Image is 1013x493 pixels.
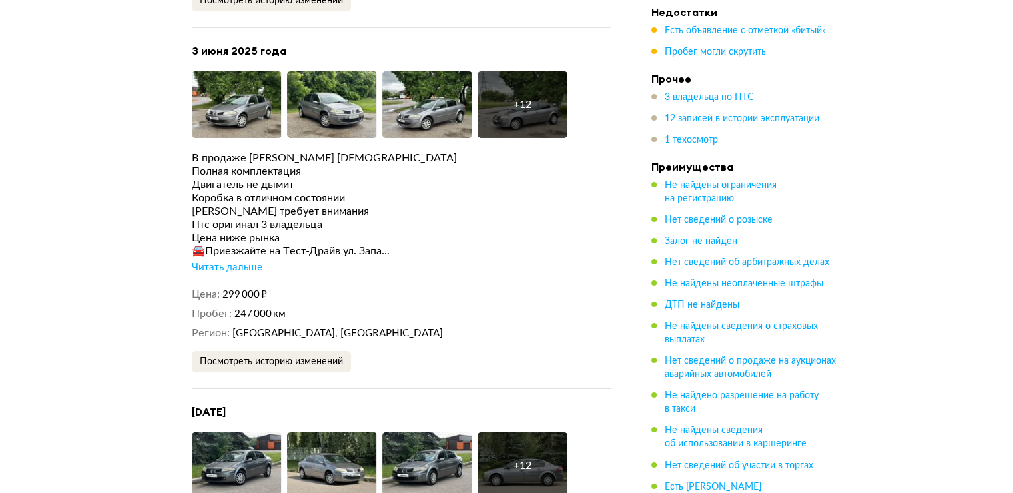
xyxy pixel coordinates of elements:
div: Коробка в отличном состоянии [192,191,611,205]
dt: Регион [192,326,230,340]
h4: [DATE] [192,405,611,419]
span: Пробег могли скрутить [665,47,766,57]
span: 3 владельца по ПТС [665,93,754,102]
div: Двигатель не дымит [192,178,611,191]
span: ДТП не найдены [665,300,739,310]
span: Нет сведений о продаже на аукционах аварийных автомобилей [665,356,836,379]
div: + 12 [513,98,531,111]
div: Полная комплектация [192,165,611,178]
span: Залог не найден [665,237,737,246]
div: Читать дальше [192,261,262,274]
dt: Пробег [192,307,232,321]
h4: Преимущества [651,160,838,173]
span: Есть объявление с отметкой «битый» [665,26,826,35]
span: 1 техосмотр [665,135,718,145]
span: [GEOGRAPHIC_DATA], [GEOGRAPHIC_DATA] [232,328,443,338]
span: Есть [PERSON_NAME] [665,482,761,491]
div: В продаже [PERSON_NAME] [DEMOGRAPHIC_DATA] [192,151,611,165]
dt: Цена [192,288,220,302]
img: Car Photo [382,71,472,138]
span: 299 000 ₽ [222,290,267,300]
span: Нет сведений об участии в торгах [665,460,813,470]
div: + 12 [513,459,531,472]
img: Car Photo [192,71,282,138]
h4: 3 июня 2025 года [192,44,611,58]
span: Нет сведений об арбитражных делах [665,258,829,267]
span: Нет сведений о розыске [665,215,773,225]
span: 247 000 км [234,309,286,319]
span: Не найдены сведения об использовании в каршеринге [665,426,807,448]
span: Не найдено разрешение на работу в такси [665,391,819,414]
h4: Недостатки [651,5,838,19]
div: 🚘Приезжайте на Тест-Драйв ул. Запа... [192,245,611,258]
div: Цена ниже рынка [192,231,611,245]
img: Car Photo [287,71,377,138]
span: Не найдены неоплаченные штрафы [665,279,823,288]
span: Посмотреть историю изменений [200,357,343,366]
div: [PERSON_NAME] требует внимания [192,205,611,218]
span: Не найдены ограничения на регистрацию [665,181,777,203]
button: Посмотреть историю изменений [192,351,351,372]
div: Птс оригинал 3 владельца [192,218,611,231]
h4: Прочее [651,72,838,85]
span: 12 записей в истории эксплуатации [665,114,819,123]
span: Не найдены сведения о страховых выплатах [665,322,818,344]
